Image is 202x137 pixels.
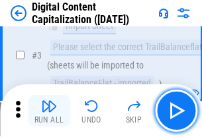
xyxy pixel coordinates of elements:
[166,100,187,121] img: Main button
[126,98,142,114] img: Skip
[176,5,191,21] img: Settings menu
[158,8,169,18] img: Support
[28,95,70,126] button: Run All
[126,116,142,124] div: Skip
[113,95,155,126] button: Skip
[83,98,99,114] img: Undo
[81,116,101,124] div: Undo
[50,76,154,92] div: TrailBalanceFlat - imported
[41,98,57,114] img: Run All
[70,95,113,126] button: Undo
[11,5,26,21] img: Back
[32,50,42,61] span: # 3
[32,1,153,26] div: Digital Content Capitalization ([DATE])
[63,18,116,34] div: Import Sheet
[34,116,64,124] div: Run All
